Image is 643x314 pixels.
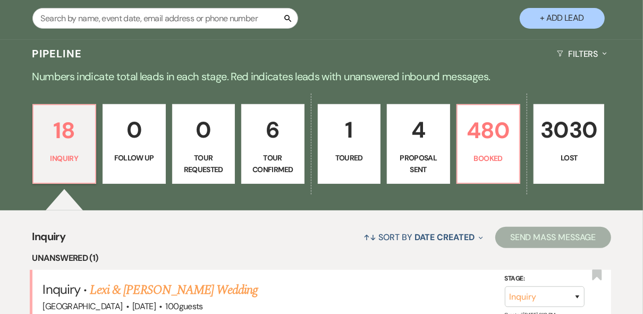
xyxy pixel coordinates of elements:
h3: Pipeline [32,46,82,61]
p: Toured [325,152,374,164]
a: 6Tour Confirmed [241,104,304,184]
input: Search by name, event date, email address or phone number [32,8,298,29]
a: 0Follow Up [103,104,166,184]
span: Date Created [414,232,475,243]
a: 4Proposal Sent [387,104,450,184]
label: Stage: [505,273,585,285]
p: Booked [464,152,513,164]
a: 3030Lost [534,104,604,184]
button: + Add Lead [520,8,605,29]
p: 0 [109,112,159,148]
a: 1Toured [318,104,381,184]
button: Filters [553,40,611,68]
p: 6 [248,112,298,148]
p: 4 [394,112,443,148]
p: Tour Confirmed [248,152,298,176]
p: 1 [325,112,374,148]
p: 18 [40,113,89,148]
span: Inquiry [43,281,80,298]
li: Unanswered (1) [32,251,611,265]
a: 18Inquiry [32,104,97,184]
a: 0Tour Requested [172,104,235,184]
p: 3030 [540,112,597,148]
p: Follow Up [109,152,159,164]
a: 480Booked [456,104,521,184]
button: Send Mass Message [495,227,611,248]
a: Lexi & [PERSON_NAME] Wedding [90,281,258,300]
span: ↑↓ [364,232,377,243]
p: 480 [464,113,513,148]
span: Inquiry [32,228,66,251]
span: [GEOGRAPHIC_DATA] [43,301,123,312]
span: [DATE] [132,301,156,312]
p: Lost [540,152,597,164]
p: Inquiry [40,152,89,164]
p: 0 [179,112,229,148]
p: Tour Requested [179,152,229,176]
button: Sort By Date Created [360,223,487,251]
p: Proposal Sent [394,152,443,176]
span: 100 guests [166,301,203,312]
